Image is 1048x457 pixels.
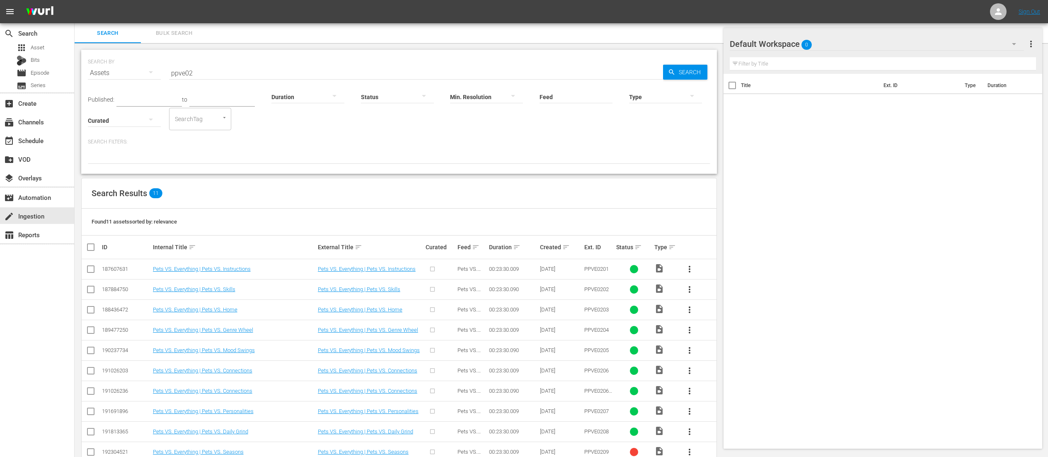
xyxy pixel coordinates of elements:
[616,242,652,252] div: Status
[472,243,479,251] span: sort
[540,408,582,414] div: [DATE]
[153,347,255,353] a: Pets VS. Everything | Pets VS. Mood Swings
[318,306,402,313] a: Pets VS. Everything | Pets VS. Home
[17,43,27,53] span: Asset
[584,367,609,374] span: PPVE0206
[584,286,609,292] span: PPVE0202
[149,188,162,198] span: 11
[88,61,161,85] div: Assets
[513,243,520,251] span: sort
[318,347,420,353] a: Pets VS. Everything | Pets VS. Mood Swings
[654,284,664,294] span: Video
[1026,39,1036,49] span: more_vert
[457,286,482,299] span: Pets VS. Everything
[540,367,582,374] div: [DATE]
[584,266,609,272] span: PPVE0201
[489,408,537,414] div: 00:23:30.009
[4,173,14,183] span: Overlays
[31,69,49,77] span: Episode
[102,367,150,374] div: 191026203
[540,306,582,313] div: [DATE]
[489,449,537,455] div: 00:23:30.009
[654,324,664,334] span: Video
[4,136,14,146] span: Schedule
[102,306,150,313] div: 188436472
[318,408,419,414] a: Pets VS. Everything | Pets VS. Personalities
[540,347,582,353] div: [DATE]
[685,345,695,355] span: more_vert
[540,388,582,394] div: [DATE]
[680,361,699,381] button: more_vert
[741,74,879,97] th: Title
[680,259,699,279] button: more_vert
[675,65,707,80] span: Search
[489,286,537,292] div: 00:23:30.090
[654,406,664,416] span: Video
[489,388,537,394] div: 00:23:30.090
[1019,8,1040,15] a: Sign Out
[489,327,537,333] div: 00:23:30.009
[1026,34,1036,54] button: more_vert
[584,327,609,333] span: PPVE0204
[457,388,482,400] span: Pets VS. Everything
[654,446,664,456] span: Video
[584,306,609,313] span: PPVE0203
[146,29,202,38] span: Bulk Search
[153,428,248,435] a: Pets VS. Everything | Pets VS. Daily Grind
[153,266,251,272] a: Pets VS. Everything | Pets VS. Instructions
[654,385,664,395] span: Video
[584,347,609,353] span: PPVE0205
[189,243,196,251] span: sort
[685,427,695,437] span: more_vert
[489,428,537,435] div: 00:23:30.009
[17,56,27,66] div: Bits
[318,286,400,292] a: Pets VS. Everything | Pets VS. Skills
[318,327,418,333] a: Pets VS. Everything | Pets VS. Genre Wheel
[540,286,582,292] div: [DATE]
[634,243,642,251] span: sort
[153,242,315,252] div: Internal Title
[680,320,699,340] button: more_vert
[457,327,482,339] span: Pets VS. Everything
[220,114,228,122] button: Open
[685,366,695,376] span: more_vert
[685,325,695,335] span: more_vert
[5,7,15,17] span: menu
[88,139,710,146] p: Search Filters:
[20,2,60,22] img: ans4CAIJ8jUAAAAAAAAAAAAAAAAAAAAAAAAgQb4GAAAAAAAAAAAAAAAAAAAAAAAAJMjXAAAAAAAAAAAAAAAAAAAAAAAAgAT5G...
[489,266,537,272] div: 00:23:30.009
[4,99,14,109] span: Create
[584,449,609,455] span: PPVE0209
[983,74,1032,97] th: Duration
[654,242,677,252] div: Type
[457,266,482,278] span: Pets VS. Everything
[31,44,44,52] span: Asset
[685,284,695,294] span: more_vert
[318,449,409,455] a: Pets VS. Everything | Pets VS. Seasons
[318,242,423,252] div: External Title
[153,449,244,455] a: Pets VS. Everything | Pets VS. Seasons
[685,305,695,315] span: more_vert
[88,96,114,103] span: Published:
[4,117,14,127] span: Channels
[318,367,417,374] a: Pets VS. Everything | Pets VS. Connections
[584,428,609,435] span: PPVE0208
[540,428,582,435] div: [DATE]
[663,65,707,80] button: Search
[153,388,252,394] a: Pets VS. Everything | Pets VS. Connections
[654,426,664,436] span: Video
[4,193,14,203] span: Automation
[879,74,960,97] th: Ext. ID
[680,422,699,442] button: more_vert
[318,428,413,435] a: Pets VS. Everything | Pets VS. Daily Grind
[654,304,664,314] span: Video
[730,32,1024,56] div: Default Workspace
[17,81,27,91] span: Series
[182,96,187,103] span: to
[102,388,150,394] div: 191026236
[355,243,362,251] span: sort
[17,68,27,78] span: Episode
[153,408,254,414] a: Pets VS. Everything | Pets VS. Personalities
[457,306,482,319] span: Pets VS. Everything
[685,447,695,457] span: more_vert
